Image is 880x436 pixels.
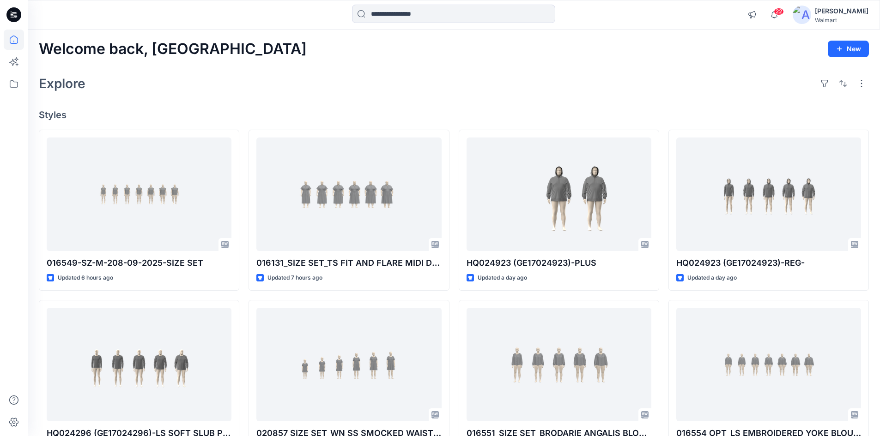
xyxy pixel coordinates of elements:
p: Updated 7 hours ago [267,273,322,283]
p: 016131_SIZE SET_TS FIT AND FLARE MIDI DRESS [256,257,441,269]
p: HQ024923 (GE17024923)-REG- [676,257,861,269]
a: 020857_SIZE SET_WN SS SMOCKED WAIST DR [256,308,441,422]
p: Updated a day ago [478,273,527,283]
a: 016549-SZ-M-208-09-2025-SIZE SET [47,137,231,251]
p: HQ024923 (GE17024923)-PLUS [467,257,651,269]
p: Updated 6 hours ago [58,273,113,283]
a: 016551_SIZE SET_BRODARIE ANGALIS BLOUSE-14-08-2025 [467,308,651,422]
p: Updated a day ago [687,273,737,283]
span: 22 [774,8,784,15]
h2: Welcome back, [GEOGRAPHIC_DATA] [39,41,307,58]
a: 016554 OPT_LS EMBROIDERED YOKE BLOUSE 01-08-2025 [676,308,861,422]
div: Walmart [815,17,868,24]
a: 016131_SIZE SET_TS FIT AND FLARE MIDI DRESS [256,137,441,251]
h4: Styles [39,109,869,120]
div: [PERSON_NAME] [815,6,868,17]
h2: Explore [39,76,85,91]
img: avatar [793,6,811,24]
button: New [828,41,869,57]
a: HQ024923 (GE17024923)-REG- [676,137,861,251]
a: HQ024296 (GE17024296)-LS SOFT SLUB POCKET CREW-REG [47,308,231,422]
a: HQ024923 (GE17024923)-PLUS [467,137,651,251]
p: 016549-SZ-M-208-09-2025-SIZE SET [47,257,231,269]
